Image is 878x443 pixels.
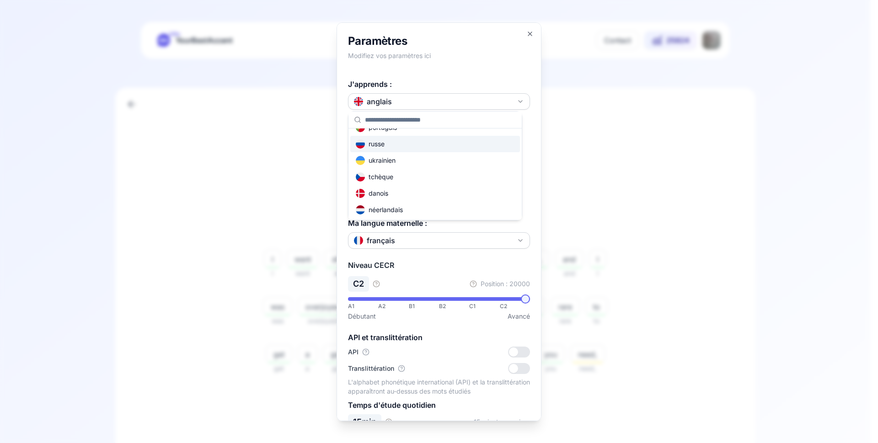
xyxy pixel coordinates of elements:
[356,156,396,165] div: ukrainien
[356,172,393,181] div: tchèque
[356,205,403,214] div: néerlandais
[356,156,365,165] img: uk
[356,205,365,214] img: nl
[348,128,522,220] div: Suggestions
[356,139,365,149] img: ru
[356,189,388,198] div: danois
[356,139,385,149] div: russe
[356,172,365,181] img: cs
[356,189,365,198] img: da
